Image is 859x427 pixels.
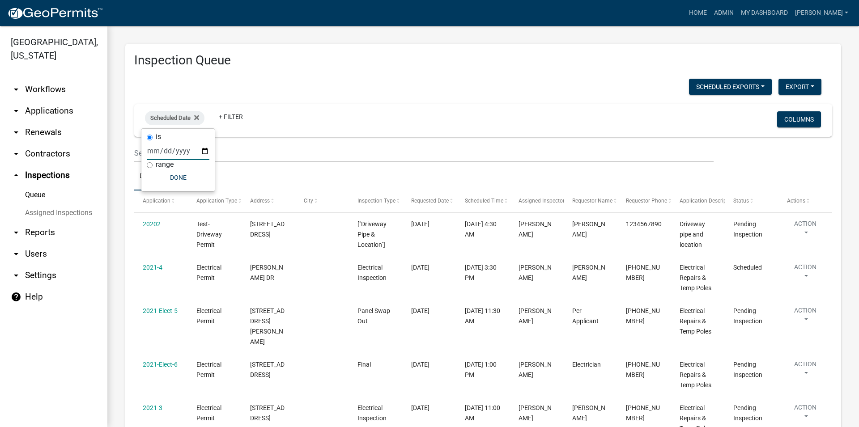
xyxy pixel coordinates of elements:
[357,404,387,422] span: Electrical Inspection
[626,198,667,204] span: Requestor Phone
[357,220,387,248] span: ["Driveway Pipe & Location"]
[787,359,824,382] button: Action
[519,220,552,238] span: Jake Watson
[11,170,21,181] i: arrow_drop_up
[680,220,705,248] span: Driveway pipe and location
[250,404,285,422] span: 243 MARSHALLMILL RD
[11,148,21,159] i: arrow_drop_down
[465,198,503,204] span: Scheduled Time
[250,220,285,238] span: 91 OAK HILL DR
[617,190,671,212] datatable-header-cell: Requestor Phone
[787,262,824,285] button: Action
[778,190,832,212] datatable-header-cell: Actions
[572,198,612,204] span: Requestor Name
[572,220,605,238] span: jake watson
[156,161,174,168] label: range
[295,190,349,212] datatable-header-cell: City
[626,361,660,378] span: 478-836-3199
[147,169,209,186] button: Done
[787,198,805,204] span: Actions
[143,220,161,228] a: 20202
[564,190,617,212] datatable-header-cell: Requestor Name
[519,198,565,204] span: Assigned Inspector
[465,262,502,283] div: [DATE] 3:30 PM
[710,4,737,21] a: Admin
[777,111,821,127] button: Columns
[733,220,762,238] span: Pending Inspection
[465,403,502,423] div: [DATE] 11:00 AM
[156,133,161,140] label: is
[411,307,429,314] span: 03/02/2021
[733,198,749,204] span: Status
[680,307,711,335] span: Electrical Repairs & Temp Poles
[626,264,660,281] span: 478-955-6082
[465,219,502,240] div: [DATE] 4:30 AM
[11,84,21,95] i: arrow_drop_down
[411,404,429,411] span: 03/29/2021
[196,198,237,204] span: Application Type
[212,109,250,125] a: + Filter
[250,198,270,204] span: Address
[519,264,552,281] span: Maranda McCollum
[150,114,191,121] span: Scheduled Date
[733,264,762,271] span: Scheduled
[143,198,170,204] span: Application
[242,190,295,212] datatable-header-cell: Address
[778,79,821,95] button: Export
[626,307,660,325] span: 478-836-3199
[411,264,429,271] span: 01/26/2021
[733,361,762,378] span: Pending Inspection
[196,264,221,281] span: Electrical Permit
[572,307,599,325] span: Per Applicant
[680,361,711,389] span: Electrical Repairs & Temp Poles
[733,404,762,422] span: Pending Inspection
[11,106,21,116] i: arrow_drop_down
[787,219,824,241] button: Action
[519,361,552,378] span: Jake Watson
[403,190,456,212] datatable-header-cell: Requested Date
[196,404,221,422] span: Electrical Permit
[411,198,449,204] span: Requested Date
[143,361,178,368] a: 2021-Elect-6
[357,264,387,281] span: Electrical Inspection
[11,249,21,259] i: arrow_drop_down
[671,190,725,212] datatable-header-cell: Application Description
[572,264,605,281] span: Gary Claxton
[689,79,772,95] button: Scheduled Exports
[134,162,160,191] a: Data
[733,307,762,325] span: Pending Inspection
[250,361,285,378] span: 520 US 80 HWY W
[411,361,429,368] span: 03/11/2021
[188,190,242,212] datatable-header-cell: Application Type
[626,220,662,228] span: 1234567890
[357,307,390,325] span: Panel Swap Out
[787,403,824,425] button: Action
[11,127,21,138] i: arrow_drop_down
[465,359,502,380] div: [DATE] 1:00 PM
[572,361,601,368] span: Electrician
[143,264,162,271] a: 2021-4
[465,306,502,326] div: [DATE] 11:30 AM
[680,198,736,204] span: Application Description
[519,307,552,325] span: Jake Watson
[519,404,552,422] span: Jake Watson
[196,220,222,248] span: Test- Driveway Permit
[196,307,221,325] span: Electrical Permit
[572,404,605,422] span: Burt Gordon
[250,264,283,281] span: NANNETTE DR
[411,220,429,228] span: 12/08/2020
[134,190,188,212] datatable-header-cell: Application
[143,404,162,411] a: 2021-3
[196,361,221,378] span: Electrical Permit
[11,270,21,281] i: arrow_drop_down
[787,306,824,328] button: Action
[143,307,178,314] a: 2021-Elect-5
[250,307,285,345] span: 765 REEVES RD
[349,190,403,212] datatable-header-cell: Inspection Type
[456,190,510,212] datatable-header-cell: Scheduled Time
[510,190,564,212] datatable-header-cell: Assigned Inspector
[11,292,21,302] i: help
[357,198,395,204] span: Inspection Type
[680,264,711,292] span: Electrical Repairs & Temp Poles
[134,53,832,68] h3: Inspection Queue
